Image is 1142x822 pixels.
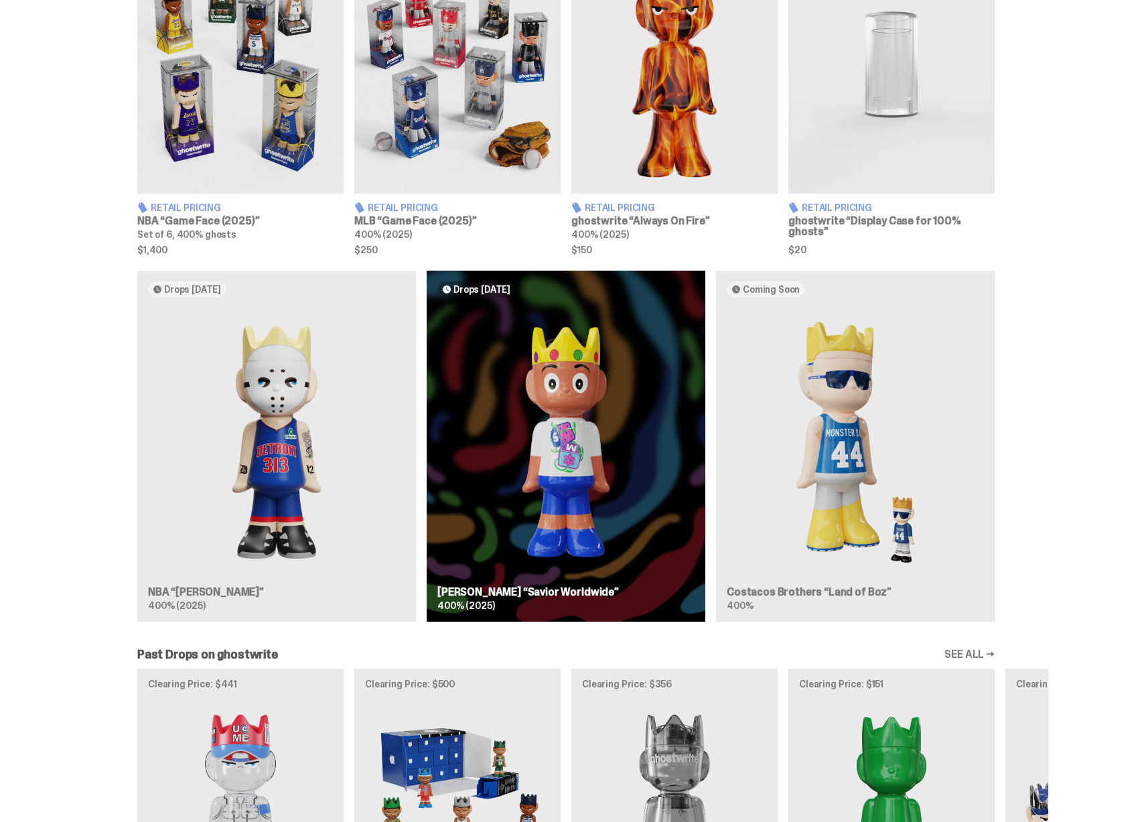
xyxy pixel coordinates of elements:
[582,679,767,689] p: Clearing Price: $356
[585,203,655,212] span: Retail Pricing
[437,600,494,612] span: 400% (2025)
[788,245,995,255] span: $20
[137,245,344,255] span: $1,400
[137,216,344,226] h3: NBA “Game Face (2025)”
[148,587,405,598] h3: NBA “[PERSON_NAME]”
[148,308,405,576] img: Eminem
[437,308,695,576] img: Savior Worldwide
[164,284,221,295] span: Drops [DATE]
[151,203,221,212] span: Retail Pricing
[365,679,550,689] p: Clearing Price: $500
[354,216,561,226] h3: MLB “Game Face (2025)”
[743,284,800,295] span: Coming Soon
[727,587,984,598] h3: Costacos Brothers “Land of Boz”
[354,245,561,255] span: $250
[137,648,278,661] h2: Past Drops on ghostwrite
[354,228,411,241] span: 400% (2025)
[727,600,753,612] span: 400%
[944,649,995,660] a: SEE ALL →
[437,587,695,598] h3: [PERSON_NAME] “Savior Worldwide”
[727,308,984,576] img: Land of Boz
[571,228,628,241] span: 400% (2025)
[148,600,205,612] span: 400% (2025)
[453,284,510,295] span: Drops [DATE]
[571,216,778,226] h3: ghostwrite “Always On Fire”
[799,679,984,689] p: Clearing Price: $151
[368,203,438,212] span: Retail Pricing
[137,228,236,241] span: Set of 6, 400% ghosts
[802,203,872,212] span: Retail Pricing
[571,245,778,255] span: $150
[788,216,995,237] h3: ghostwrite “Display Case for 100% ghosts”
[148,679,333,689] p: Clearing Price: $441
